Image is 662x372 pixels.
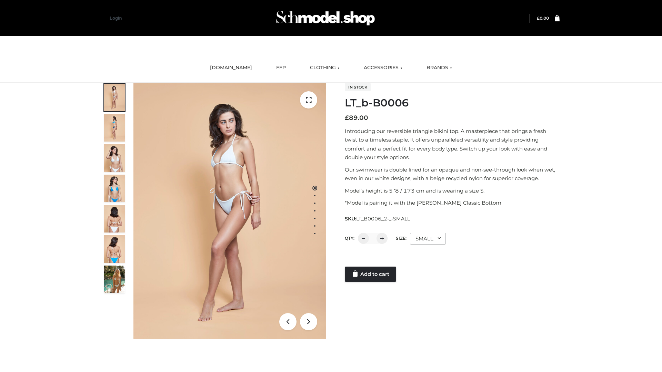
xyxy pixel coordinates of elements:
[271,60,291,75] a: FFP
[537,15,549,21] a: £0.00
[104,114,125,142] img: ArielClassicBikiniTop_CloudNine_AzureSky_OW114ECO_2-scaled.jpg
[110,15,122,21] a: Login
[345,114,368,122] bdi: 89.00
[104,144,125,172] img: ArielClassicBikiniTop_CloudNine_AzureSky_OW114ECO_3-scaled.jpg
[356,216,410,222] span: LT_B0006_2-_-SMALL
[345,198,560,207] p: *Model is pairing it with the [PERSON_NAME] Classic Bottom
[104,175,125,202] img: ArielClassicBikiniTop_CloudNine_AzureSky_OW114ECO_4-scaled.jpg
[104,205,125,232] img: ArielClassicBikiniTop_CloudNine_AzureSky_OW114ECO_7-scaled.jpg
[274,4,377,32] img: Schmodel Admin 964
[345,186,560,195] p: Model’s height is 5 ‘8 / 173 cm and is wearing a size S.
[359,60,408,75] a: ACCESSORIES
[537,15,549,21] bdi: 0.00
[345,165,560,183] p: Our swimwear is double lined for an opaque and non-see-through look when wet, even in our white d...
[421,60,457,75] a: BRANDS
[133,83,326,339] img: ArielClassicBikiniTop_CloudNine_AzureSky_OW114ECO_1
[104,84,125,111] img: ArielClassicBikiniTop_CloudNine_AzureSky_OW114ECO_1-scaled.jpg
[345,236,354,241] label: QTY:
[345,127,560,162] p: Introducing our reversible triangle bikini top. A masterpiece that brings a fresh twist to a time...
[104,266,125,293] img: Arieltop_CloudNine_AzureSky2.jpg
[345,215,411,223] span: SKU:
[345,83,371,91] span: In stock
[104,235,125,263] img: ArielClassicBikiniTop_CloudNine_AzureSky_OW114ECO_8-scaled.jpg
[396,236,407,241] label: Size:
[305,60,345,75] a: CLOTHING
[205,60,257,75] a: [DOMAIN_NAME]
[345,114,349,122] span: £
[410,233,446,245] div: SMALL
[345,267,396,282] a: Add to cart
[345,97,560,109] h1: LT_b-B0006
[537,15,540,21] span: £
